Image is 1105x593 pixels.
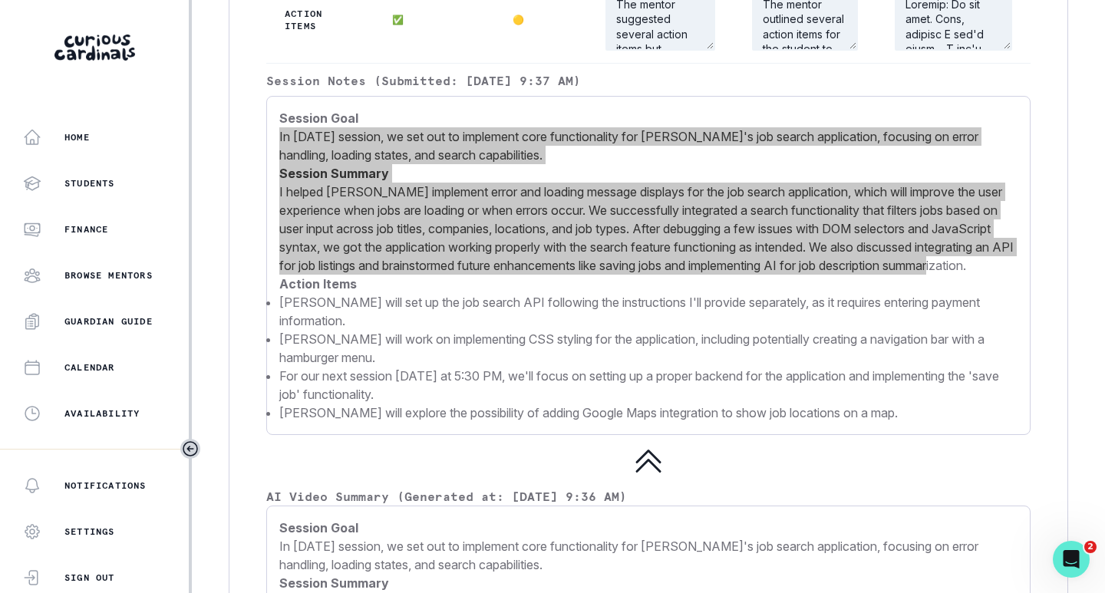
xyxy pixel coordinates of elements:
[279,293,1018,330] li: [PERSON_NAME] will set up the job search API following the instructions I'll provide separately, ...
[279,537,1018,574] p: In [DATE] session, we set out to implement core functionality for [PERSON_NAME]'s job search appl...
[64,525,115,538] p: Settings
[266,487,1031,506] p: AI Video Summary (Generated at: [DATE] 9:36 AM)
[54,35,135,61] img: Curious Cardinals Logo
[64,407,140,420] p: Availability
[64,177,115,189] p: Students
[279,575,389,591] b: Session Summary
[64,572,115,584] p: Sign Out
[266,71,1031,96] p: Session Notes (Submitted: [DATE] 9:37 AM)
[1084,541,1097,553] span: 2
[279,166,389,181] b: Session Summary
[392,14,476,26] p: ✅
[64,479,147,492] p: Notifications
[279,520,358,535] b: Session Goal
[64,269,153,282] p: Browse Mentors
[64,223,108,236] p: Finance
[279,127,1018,164] p: In [DATE] session, we set out to implement core functionality for [PERSON_NAME]'s job search appl...
[279,367,1018,404] li: For our next session [DATE] at 5:30 PM, we'll focus on setting up a proper backend for the applic...
[513,14,569,26] p: 🟡
[64,315,153,328] p: Guardian Guide
[64,361,115,374] p: Calendar
[1053,541,1090,578] iframe: Intercom live chat
[180,439,200,459] button: Toggle sidebar
[285,8,355,32] p: Action Items
[279,183,1018,275] p: I helped [PERSON_NAME] implement error and loading message displays for the job search applicatio...
[279,330,1018,367] li: [PERSON_NAME] will work on implementing CSS styling for the application, including potentially cr...
[279,110,358,126] b: Session Goal
[279,404,1018,422] li: [PERSON_NAME] will explore the possibility of adding Google Maps integration to show job location...
[279,276,357,292] b: Action Items
[64,131,90,143] p: Home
